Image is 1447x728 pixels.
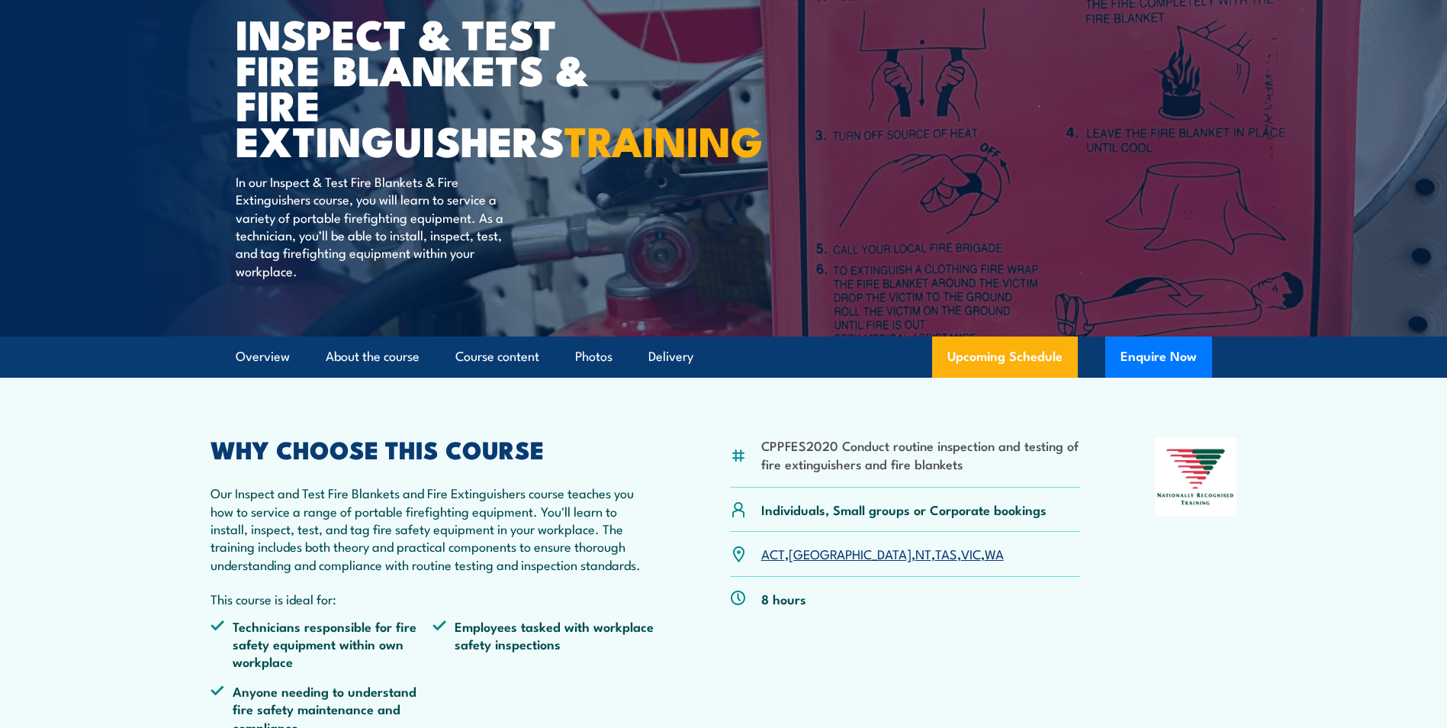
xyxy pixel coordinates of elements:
[761,501,1047,518] p: Individuals, Small groups or Corporate bookings
[789,544,912,562] a: [GEOGRAPHIC_DATA]
[761,545,1004,562] p: , , , , ,
[648,337,693,377] a: Delivery
[961,544,981,562] a: VIC
[455,337,539,377] a: Course content
[761,590,806,607] p: 8 hours
[935,544,957,562] a: TAS
[236,172,514,279] p: In our Inspect & Test Fire Blankets & Fire Extinguishers course, you will learn to service a vari...
[761,544,785,562] a: ACT
[915,544,931,562] a: NT
[236,15,613,158] h1: Inspect & Test Fire Blankets & Fire Extinguishers
[432,617,655,671] li: Employees tasked with workplace safety inspections
[761,436,1081,472] li: CPPFES2020 Conduct routine inspection and testing of fire extinguishers and fire blankets
[236,337,290,377] a: Overview
[211,590,656,607] p: This course is ideal for:
[211,438,656,459] h2: WHY CHOOSE THIS COURSE
[985,544,1004,562] a: WA
[932,337,1078,378] a: Upcoming Schedule
[575,337,613,377] a: Photos
[326,337,420,377] a: About the course
[564,108,763,171] strong: TRAINING
[211,617,433,671] li: Technicians responsible for fire safety equipment within own workplace
[1105,337,1212,378] button: Enquire Now
[211,484,656,573] p: Our Inspect and Test Fire Blankets and Fire Extinguishers course teaches you how to service a ran...
[1155,438,1237,516] img: Nationally Recognised Training logo.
